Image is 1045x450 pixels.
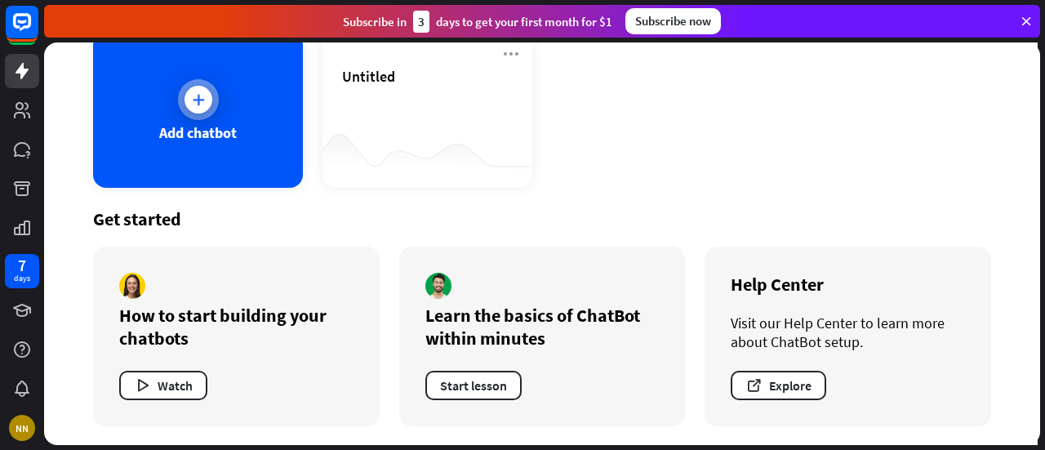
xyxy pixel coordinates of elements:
[731,371,826,400] button: Explore
[119,371,207,400] button: Watch
[425,304,660,350] div: Learn the basics of ChatBot within minutes
[119,304,354,350] div: How to start building your chatbots
[18,258,26,273] div: 7
[731,314,965,351] div: Visit our Help Center to learn more about ChatBot setup.
[14,273,30,284] div: days
[425,371,522,400] button: Start lesson
[119,273,145,299] img: author
[413,11,429,33] div: 3
[343,11,612,33] div: Subscribe in days to get your first month for $1
[425,273,451,299] img: author
[731,273,965,296] div: Help Center
[93,207,991,230] div: Get started
[342,67,395,86] span: Untitled
[9,415,35,441] div: NN
[625,8,721,34] div: Subscribe now
[5,254,39,288] a: 7 days
[13,7,62,56] button: Open LiveChat chat widget
[159,123,237,142] div: Add chatbot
